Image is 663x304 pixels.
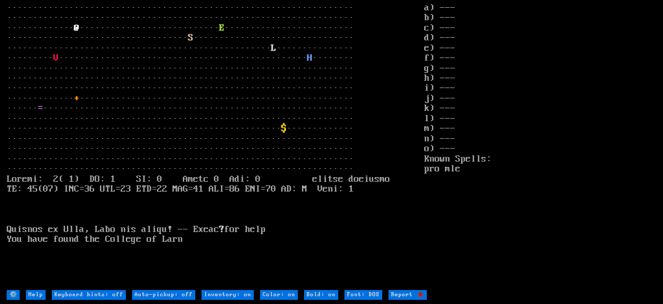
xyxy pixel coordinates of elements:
[74,93,79,104] font: +
[219,23,224,33] font: E
[307,53,312,63] font: H
[281,123,286,134] font: $
[304,290,338,300] input: Bold: on
[74,23,79,33] font: @
[7,290,20,300] input: ⚙️
[260,290,298,300] input: Color: on
[53,53,59,63] font: V
[271,43,276,53] font: L
[201,290,254,300] input: Inventory: on
[219,224,224,235] b: ?
[188,33,193,43] font: S
[26,290,46,300] input: Help
[424,3,656,289] stats: a) --- b) --- c) --- d) --- e) --- f) --- g) --- h) --- i) --- j) --- k) --- l) --- m) --- n) ---...
[388,290,427,300] input: Report 🐞
[132,290,195,300] input: Auto-pickup: off
[38,103,43,113] font: =
[344,290,382,300] input: Font: DOS
[52,290,126,300] input: Keyboard hints: off
[7,3,424,289] larn: ··································································· ·····························...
